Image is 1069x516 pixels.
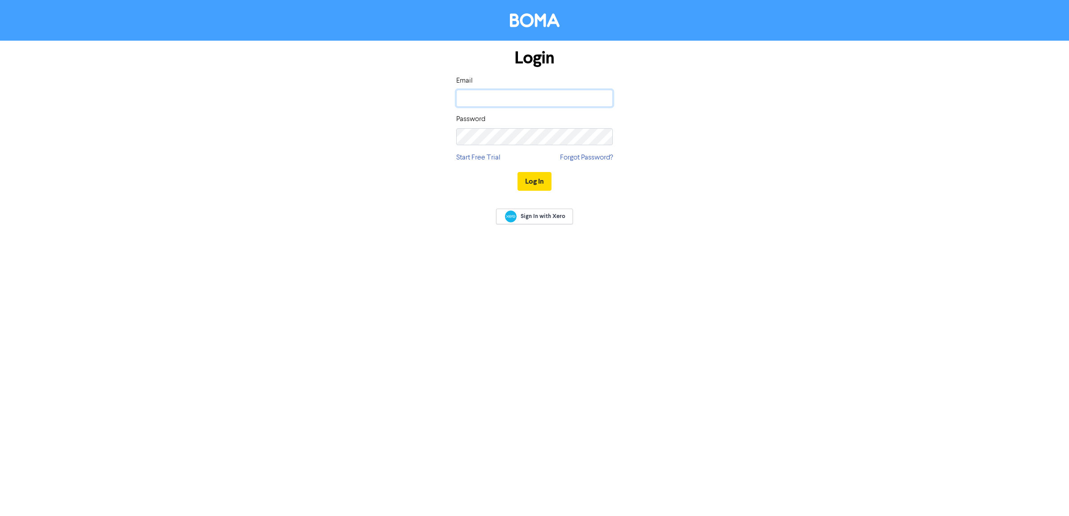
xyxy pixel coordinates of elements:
img: Xero logo [505,210,517,222]
a: Start Free Trial [456,152,501,163]
img: BOMA Logo [510,13,560,27]
h1: Login [456,48,613,68]
a: Sign In with Xero [496,209,573,224]
a: Forgot Password? [560,152,613,163]
label: Password [456,114,485,125]
span: Sign In with Xero [521,212,565,220]
label: Email [456,76,473,86]
button: Log In [518,172,551,191]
